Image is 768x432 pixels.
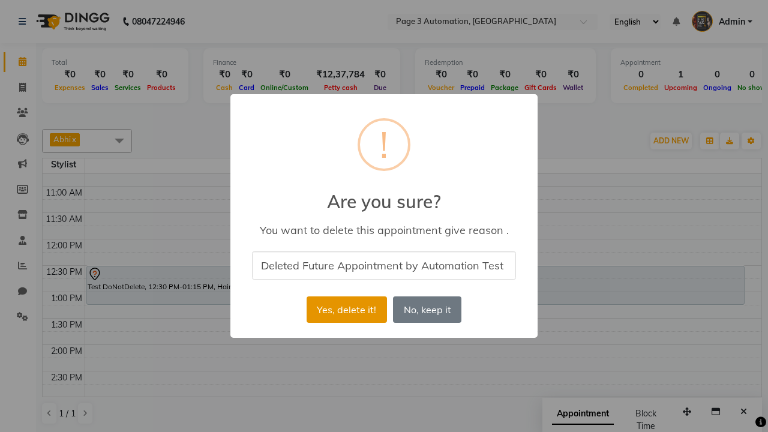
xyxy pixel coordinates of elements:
[307,296,387,323] button: Yes, delete it!
[252,251,516,280] input: Please enter the reason
[248,223,520,237] div: You want to delete this appointment give reason .
[393,296,461,323] button: No, keep it
[230,176,538,212] h2: Are you sure?
[380,121,388,169] div: !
